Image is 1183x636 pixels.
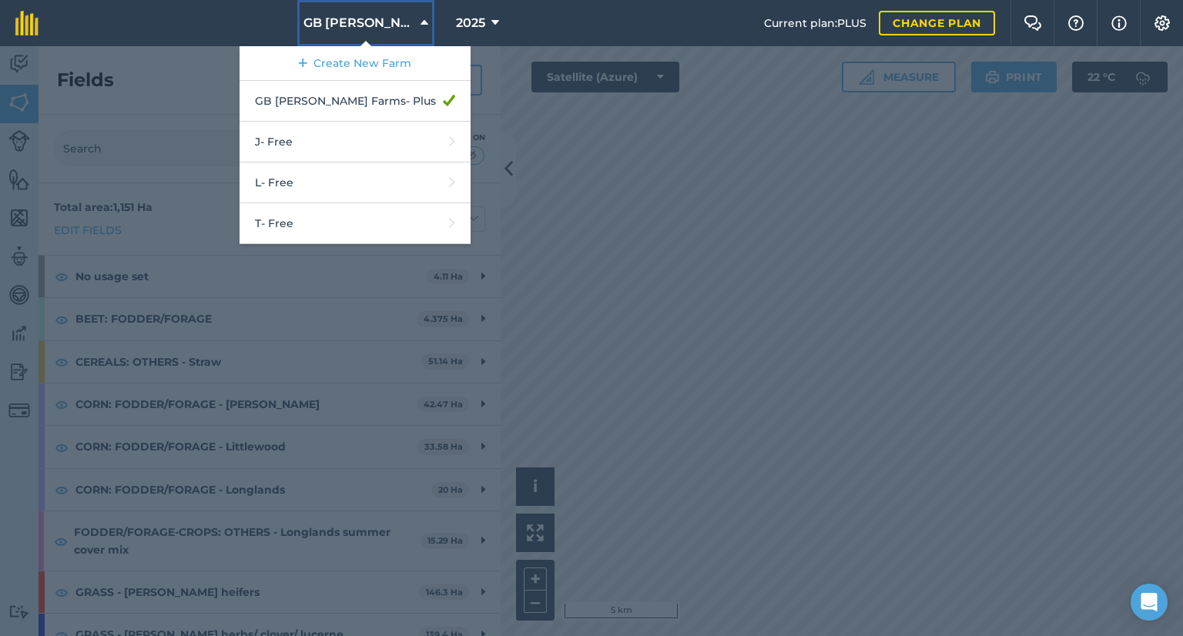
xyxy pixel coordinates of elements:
[240,122,471,162] a: J- Free
[240,203,471,244] a: T- Free
[240,162,471,203] a: L- Free
[1153,15,1171,31] img: A cog icon
[240,46,471,81] a: Create New Farm
[1131,584,1168,621] div: Open Intercom Messenger
[1067,15,1085,31] img: A question mark icon
[1111,14,1127,32] img: svg+xml;base64,PHN2ZyB4bWxucz0iaHR0cDovL3d3dy53My5vcmcvMjAwMC9zdmciIHdpZHRoPSIxNyIgaGVpZ2h0PSIxNy...
[303,14,414,32] span: GB [PERSON_NAME] Farms
[879,11,995,35] a: Change plan
[764,15,866,32] span: Current plan : PLUS
[240,81,471,122] a: GB [PERSON_NAME] Farms- Plus
[456,14,485,32] span: 2025
[1024,15,1042,31] img: Two speech bubbles overlapping with the left bubble in the forefront
[15,11,39,35] img: fieldmargin Logo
